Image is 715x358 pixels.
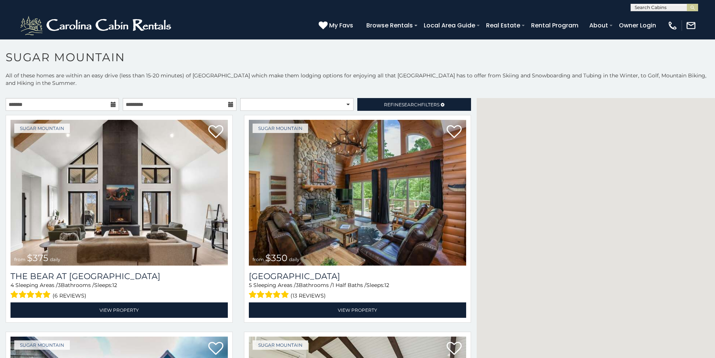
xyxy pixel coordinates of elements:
a: Real Estate [482,19,524,32]
img: mail-regular-white.png [686,20,696,31]
span: 1 Half Baths / [332,282,366,289]
span: (13 reviews) [291,291,326,301]
a: View Property [11,302,228,318]
a: Sugar Mountain [253,124,308,133]
a: Browse Rentals [363,19,417,32]
a: [GEOGRAPHIC_DATA] [249,271,466,281]
a: Local Area Guide [420,19,479,32]
a: Add to favorites [208,341,223,357]
a: Sugar Mountain [14,340,70,350]
img: White-1-2.png [19,14,175,37]
a: Grouse Moor Lodge from $350 daily [249,120,466,266]
span: 12 [112,282,117,289]
a: View Property [249,302,466,318]
span: 4 [11,282,14,289]
span: 5 [249,282,252,289]
span: (6 reviews) [53,291,86,301]
a: Sugar Mountain [253,340,308,350]
span: Search [402,102,421,107]
a: The Bear At [GEOGRAPHIC_DATA] [11,271,228,281]
img: The Bear At Sugar Mountain [11,120,228,266]
span: My Favs [329,21,353,30]
span: from [14,257,26,262]
span: $375 [27,252,48,263]
span: daily [50,257,60,262]
span: 3 [58,282,61,289]
span: from [253,257,264,262]
a: Add to favorites [447,341,462,357]
span: 3 [296,282,299,289]
a: RefineSearchFilters [357,98,471,111]
a: My Favs [319,21,355,30]
a: Owner Login [615,19,660,32]
span: 12 [384,282,389,289]
h3: Grouse Moor Lodge [249,271,466,281]
a: Rental Program [527,19,582,32]
h3: The Bear At Sugar Mountain [11,271,228,281]
img: phone-regular-white.png [667,20,678,31]
a: About [586,19,612,32]
a: Add to favorites [208,124,223,140]
div: Sleeping Areas / Bathrooms / Sleeps: [249,281,466,301]
a: The Bear At Sugar Mountain from $375 daily [11,120,228,266]
span: $350 [265,252,288,263]
div: Sleeping Areas / Bathrooms / Sleeps: [11,281,228,301]
a: Add to favorites [447,124,462,140]
span: Refine Filters [384,102,440,107]
img: Grouse Moor Lodge [249,120,466,266]
span: daily [289,257,300,262]
a: Sugar Mountain [14,124,70,133]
